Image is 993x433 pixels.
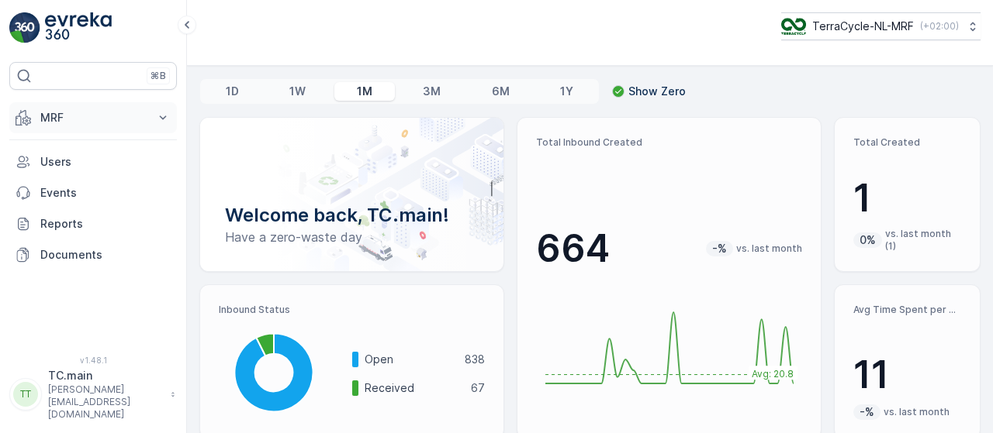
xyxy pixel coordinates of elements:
p: Show Zero [628,84,686,99]
p: 11 [853,352,961,398]
img: logo_light-DOdMpM7g.png [45,12,112,43]
button: MRF [9,102,177,133]
img: logo [9,12,40,43]
p: 1W [289,84,306,99]
p: 838 [465,352,485,367]
p: Events [40,185,171,201]
p: 1 [853,175,961,222]
p: 3M [423,84,441,99]
p: [PERSON_NAME][EMAIL_ADDRESS][DOMAIN_NAME] [48,383,163,421]
button: TTTC.main[PERSON_NAME][EMAIL_ADDRESS][DOMAIN_NAME] [9,368,177,421]
p: MRF [40,110,146,125]
p: Total Inbound Created [536,136,802,149]
button: TerraCycle-NL-MRF(+02:00) [781,12,981,40]
p: 67 [471,380,485,396]
a: Users [9,146,177,177]
p: Inbound Status [219,304,485,316]
span: v 1.48.1 [9,356,177,365]
p: vs. last month [884,406,950,418]
p: Received [365,380,461,396]
p: 0% [858,232,877,248]
p: Documents [40,247,171,263]
p: -% [711,241,728,256]
p: ( +02:00 ) [920,20,959,33]
p: ⌘B [151,70,166,82]
p: 664 [536,225,610,272]
p: 1Y [560,84,573,99]
a: Events [9,177,177,208]
a: Documents [9,239,177,270]
p: 6M [492,84,510,99]
p: vs. last month (1) [885,228,961,253]
p: Have a zero-waste day [225,228,479,246]
img: TC_v739CUj.png [781,18,806,35]
p: Welcome back, TC.main! [225,203,479,228]
p: vs. last month [736,242,802,255]
p: -% [858,404,876,420]
a: Reports [9,208,177,239]
p: 1M [357,84,372,99]
p: 1D [226,84,239,99]
p: Avg Time Spent per Process (hr) [853,304,961,316]
div: TT [13,382,38,407]
p: Reports [40,216,171,232]
p: Users [40,154,171,170]
p: TC.main [48,368,163,383]
p: Open [365,352,455,367]
p: TerraCycle-NL-MRF [812,19,914,34]
p: Total Created [853,136,961,149]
